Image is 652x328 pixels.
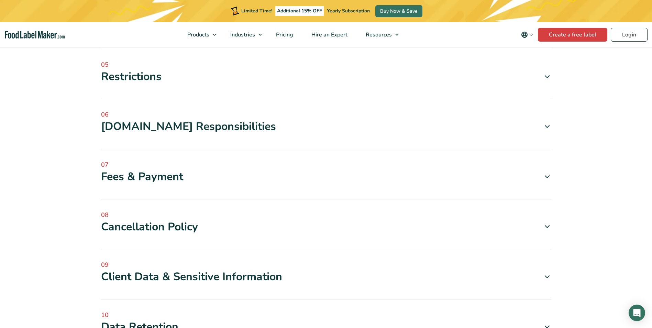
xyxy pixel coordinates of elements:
span: Limited Time! [241,8,272,14]
span: 06 [101,110,551,119]
a: Login [611,28,648,42]
a: Create a free label [538,28,607,42]
span: Yearly Subscription [327,8,370,14]
div: Restrictions [101,69,551,84]
span: Hire an Expert [309,31,348,39]
a: Pricing [267,22,301,47]
div: Fees & Payment [101,170,551,184]
button: Change language [516,28,538,42]
span: Industries [228,31,256,39]
a: Industries [221,22,265,47]
a: 06 [DOMAIN_NAME] Responsibilities [101,110,551,134]
span: 08 [101,210,551,220]
span: Resources [364,31,393,39]
a: Food Label Maker homepage [5,31,65,39]
span: 09 [101,260,551,270]
span: 10 [101,310,551,320]
a: Buy Now & Save [375,5,422,17]
div: [DOMAIN_NAME] Responsibilities [101,119,551,134]
a: 08 Cancellation Policy [101,210,551,234]
a: Products [178,22,220,47]
a: 05 Restrictions [101,60,551,84]
div: Client Data & Sensitive Information [101,270,551,284]
span: Pricing [274,31,294,39]
a: 07 Fees & Payment [101,160,551,184]
a: Resources [357,22,402,47]
div: Open Intercom Messenger [629,305,645,321]
span: 05 [101,60,551,69]
span: 07 [101,160,551,170]
span: Additional 15% OFF [275,6,324,16]
a: Hire an Expert [302,22,355,47]
span: Products [185,31,210,39]
a: 09 Client Data & Sensitive Information [101,260,551,284]
div: Cancellation Policy [101,220,551,234]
